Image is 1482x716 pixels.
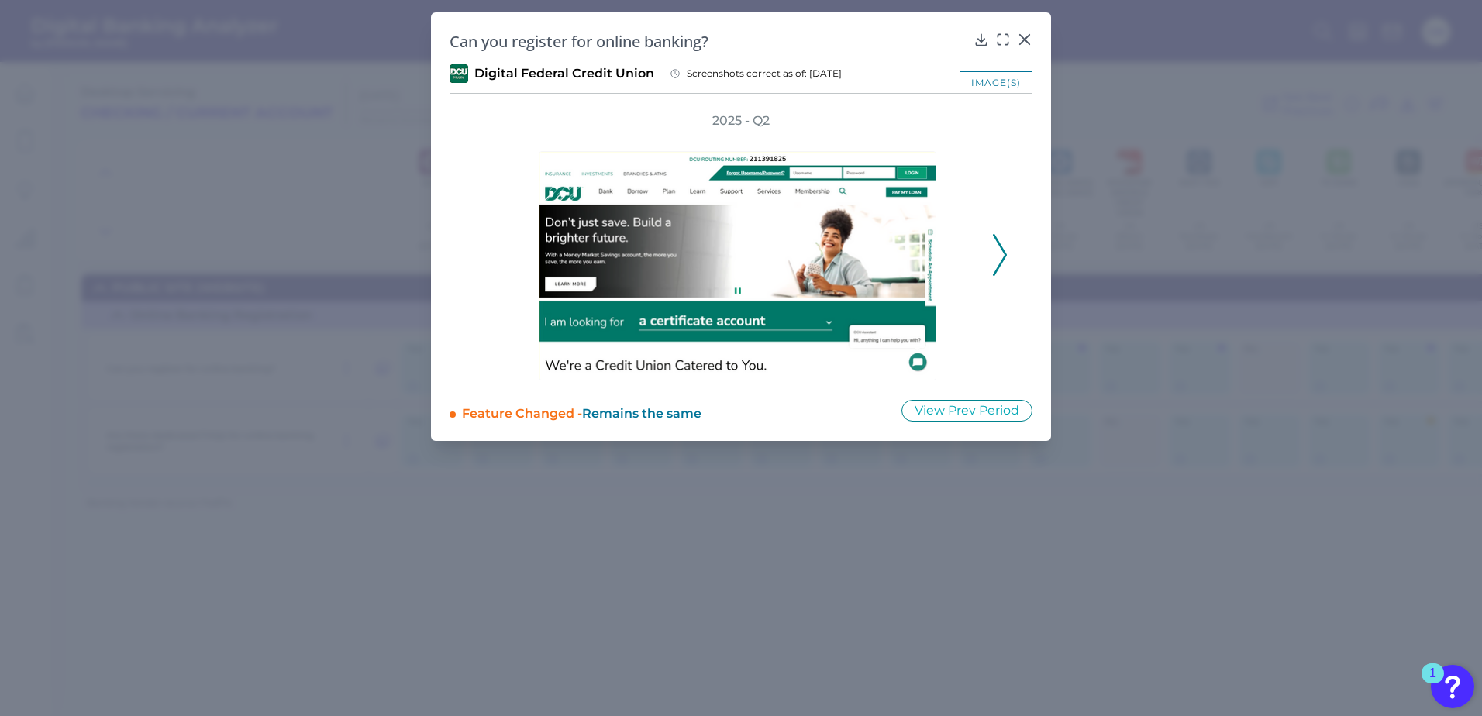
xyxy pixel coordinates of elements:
[960,71,1032,93] div: image(s)
[582,406,701,421] span: Remains the same
[1431,665,1474,708] button: Open Resource Center, 1 new notification
[712,112,770,129] h3: 2025 - Q2
[901,400,1032,422] button: View Prev Period
[474,65,654,82] span: Digital Federal Credit Union
[450,31,967,52] h2: Can you register for online banking?
[462,399,881,422] div: Feature Changed -
[450,64,468,83] img: Digital Federal Credit Union
[687,67,842,80] span: Screenshots correct as of: [DATE]
[1429,673,1436,694] div: 1
[539,151,936,380] img: 5809-01-DS-Q2-2025-DCU.png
